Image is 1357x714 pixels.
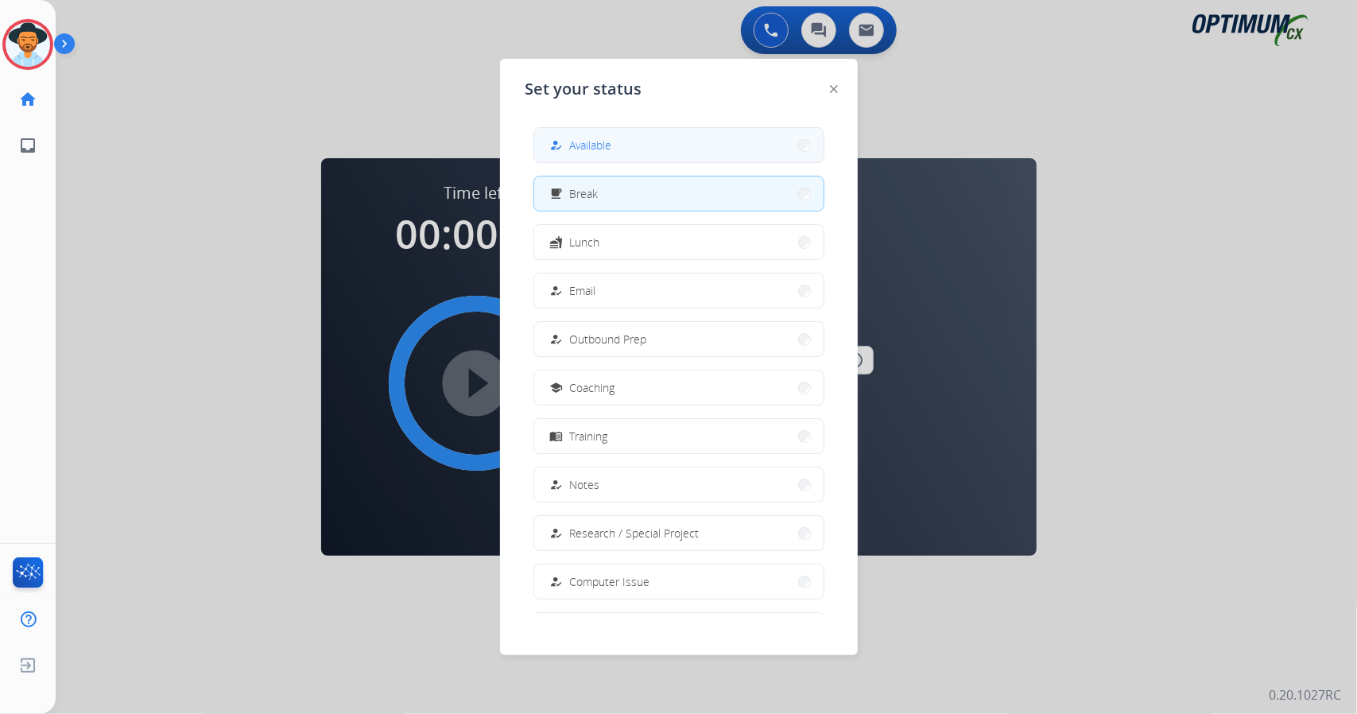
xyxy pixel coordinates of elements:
[534,371,824,405] button: Coaching
[549,187,563,200] mat-icon: free_breakfast
[549,478,563,491] mat-icon: how_to_reg
[549,284,563,297] mat-icon: how_to_reg
[570,282,596,299] span: Email
[570,234,600,250] span: Lunch
[549,332,563,346] mat-icon: how_to_reg
[570,428,608,444] span: Training
[534,613,824,647] button: Internet Issue
[570,379,615,396] span: Coaching
[830,85,838,93] img: close-button
[6,22,50,67] img: avatar
[570,525,700,541] span: Research / Special Project
[18,136,37,155] mat-icon: inbox
[534,128,824,162] button: Available
[534,177,824,211] button: Break
[570,331,647,347] span: Outbound Prep
[549,575,563,588] mat-icon: how_to_reg
[534,516,824,550] button: Research / Special Project
[534,274,824,308] button: Email
[549,381,563,394] mat-icon: school
[549,138,563,152] mat-icon: how_to_reg
[534,419,824,453] button: Training
[570,185,599,202] span: Break
[534,322,824,356] button: Outbound Prep
[525,78,642,100] span: Set your status
[1269,685,1341,704] p: 0.20.1027RC
[549,429,563,443] mat-icon: menu_book
[549,526,563,540] mat-icon: how_to_reg
[570,573,650,590] span: Computer Issue
[570,137,612,153] span: Available
[534,225,824,259] button: Lunch
[549,235,563,249] mat-icon: fastfood
[18,90,37,109] mat-icon: home
[570,476,600,493] span: Notes
[534,468,824,502] button: Notes
[534,565,824,599] button: Computer Issue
